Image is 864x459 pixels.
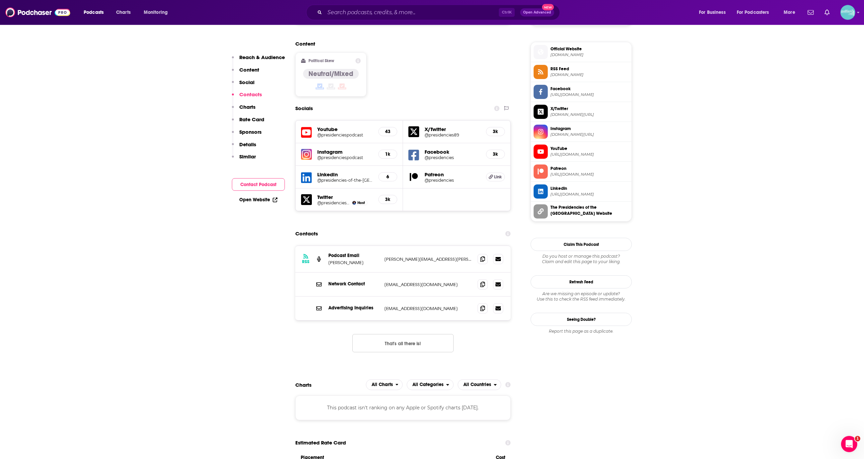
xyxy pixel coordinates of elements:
[302,259,309,264] h3: RSS
[328,305,379,311] p: Advertising Inquiries
[308,70,353,78] h4: Neutral/Mixed
[550,132,629,137] span: instagram.com/presidenciespodcast
[79,7,112,18] button: open menu
[531,329,632,334] div: Report this page as a duplicate.
[779,7,804,18] button: open menu
[534,85,629,99] a: Facebook[URL][DOMAIN_NAME]
[239,91,262,98] p: Contacts
[239,129,262,135] p: Sponsors
[550,172,629,177] span: https://www.patreon.com/presidencies
[308,58,334,63] h2: Political Skew
[732,7,779,18] button: open menu
[384,151,391,157] h5: 1k
[550,204,629,216] span: The Presidencies of the [GEOGRAPHIC_DATA] Website
[317,132,373,137] a: @presidenciespodcast
[407,379,454,390] button: open menu
[232,153,256,166] button: Similar
[317,178,373,183] a: @presidencies-of-the-[GEOGRAPHIC_DATA]
[534,105,629,119] a: X/Twitter[DOMAIN_NAME][URL]
[531,291,632,302] div: Are we missing an episode or update? Use this to check the RSS feed immediately.
[317,155,373,160] a: @presidenciespodcast
[144,8,168,17] span: Monitoring
[232,178,285,191] button: Contact Podcast
[232,67,259,79] button: Content
[534,125,629,139] a: Instagram[DOMAIN_NAME][URL]
[328,253,379,258] p: Podcast Email
[366,379,403,390] button: open menu
[550,185,629,192] span: Linkedin
[425,155,481,160] h5: @presidencies
[840,5,855,20] button: Show profile menu
[412,382,443,387] span: All Categories
[232,79,254,92] button: Social
[239,116,264,123] p: Rate Card
[840,5,855,20] img: User Profile
[550,146,629,152] span: YouTube
[5,6,70,19] img: Podchaser - Follow, Share and Rate Podcasts
[239,153,256,160] p: Similar
[534,65,629,79] a: RSS Feed[DOMAIN_NAME]
[295,396,511,420] div: This podcast isn't ranking on any Apple or Spotify charts [DATE].
[239,197,277,203] a: Open Website
[534,204,629,219] a: The Presidencies of the [GEOGRAPHIC_DATA] Website[DOMAIN_NAME]
[232,104,255,116] button: Charts
[384,197,391,202] h5: 3k
[531,254,632,264] div: Claim and edit this page to your liking.
[550,92,629,97] span: https://www.facebook.com/presidencies
[494,174,502,180] span: Link
[317,200,350,205] a: @presidencies89
[550,112,629,117] span: twitter.com/presidencies89
[534,145,629,159] a: YouTube[URL][DOMAIN_NAME]
[534,184,629,199] a: Linkedin[URL][DOMAIN_NAME]
[550,46,629,52] span: Official Website
[139,7,177,18] button: open menu
[425,178,481,183] h5: @presidencies
[492,151,499,157] h5: 3k
[232,129,262,141] button: Sponsors
[425,132,481,137] a: @presidencies89
[295,382,312,388] h2: Charts
[458,379,501,390] h2: Countries
[694,7,734,18] button: open menu
[458,379,501,390] button: open menu
[425,171,481,178] h5: Patreon
[550,86,629,92] span: Facebook
[366,379,403,390] h2: Platforms
[699,8,726,17] span: For Business
[531,254,632,259] span: Do you host or manage this podcast?
[550,165,629,172] span: Patreon
[357,201,365,205] span: Host
[239,141,256,148] p: Details
[116,8,131,17] span: Charts
[805,7,816,18] a: Show notifications dropdown
[463,382,491,387] span: All Countries
[550,126,629,132] span: Instagram
[855,436,860,441] span: 1
[550,52,629,57] span: presidenciespodcast.com
[317,149,373,155] h5: Instagram
[550,106,629,112] span: X/Twitter
[531,238,632,251] button: Claim This Podcast
[384,174,391,180] h5: 6
[841,436,857,452] iframe: Intercom live chat
[313,5,566,20] div: Search podcasts, credits, & more...
[239,104,255,110] p: Charts
[232,116,264,129] button: Rate Card
[352,334,454,352] button: Nothing here.
[325,7,499,18] input: Search podcasts, credits, & more...
[372,382,393,387] span: All Charts
[317,126,373,132] h5: Youtube
[384,306,472,311] p: [EMAIL_ADDRESS][DOMAIN_NAME]
[232,91,262,104] button: Contacts
[499,8,515,17] span: Ctrl K
[301,149,312,160] img: iconImage
[232,54,285,67] button: Reach & Audience
[531,275,632,288] button: Refresh Feed
[492,129,499,134] h5: 3k
[232,141,256,154] button: Details
[534,45,629,59] a: Official Website[DOMAIN_NAME]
